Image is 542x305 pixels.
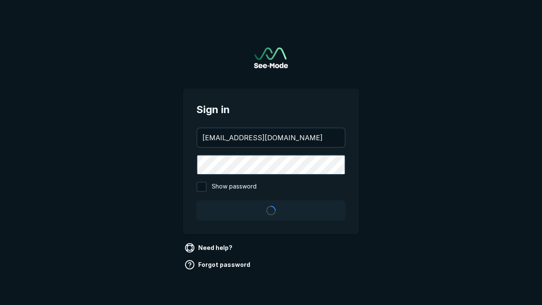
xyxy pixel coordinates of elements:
input: your@email.com [197,128,345,147]
a: Forgot password [183,258,254,272]
a: Need help? [183,241,236,255]
span: Sign in [196,102,346,117]
span: Show password [212,182,257,192]
a: Go to sign in [254,47,288,68]
img: See-Mode Logo [254,47,288,68]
